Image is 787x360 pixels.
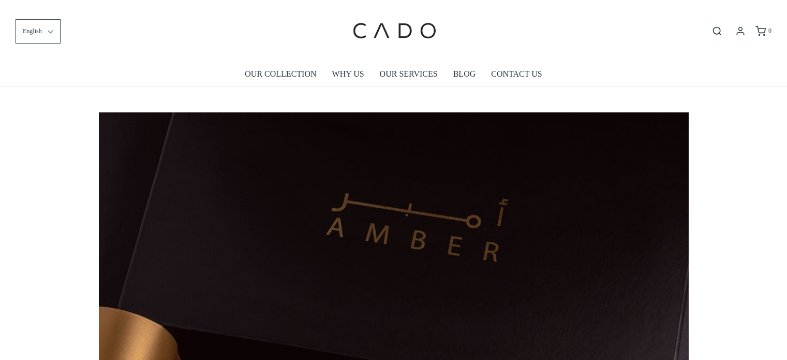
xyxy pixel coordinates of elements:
[16,19,61,44] button: English
[754,26,771,36] a: 0
[453,62,476,86] a: BLOG
[23,26,42,36] span: English
[245,62,316,86] a: OUR COLLECTION
[708,25,726,37] button: Open search bar
[332,62,364,86] a: WHY US
[768,27,771,34] span: 0
[350,8,438,54] img: cadogifting
[491,62,542,86] a: CONTACT US
[380,62,438,86] a: OUR SERVICES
